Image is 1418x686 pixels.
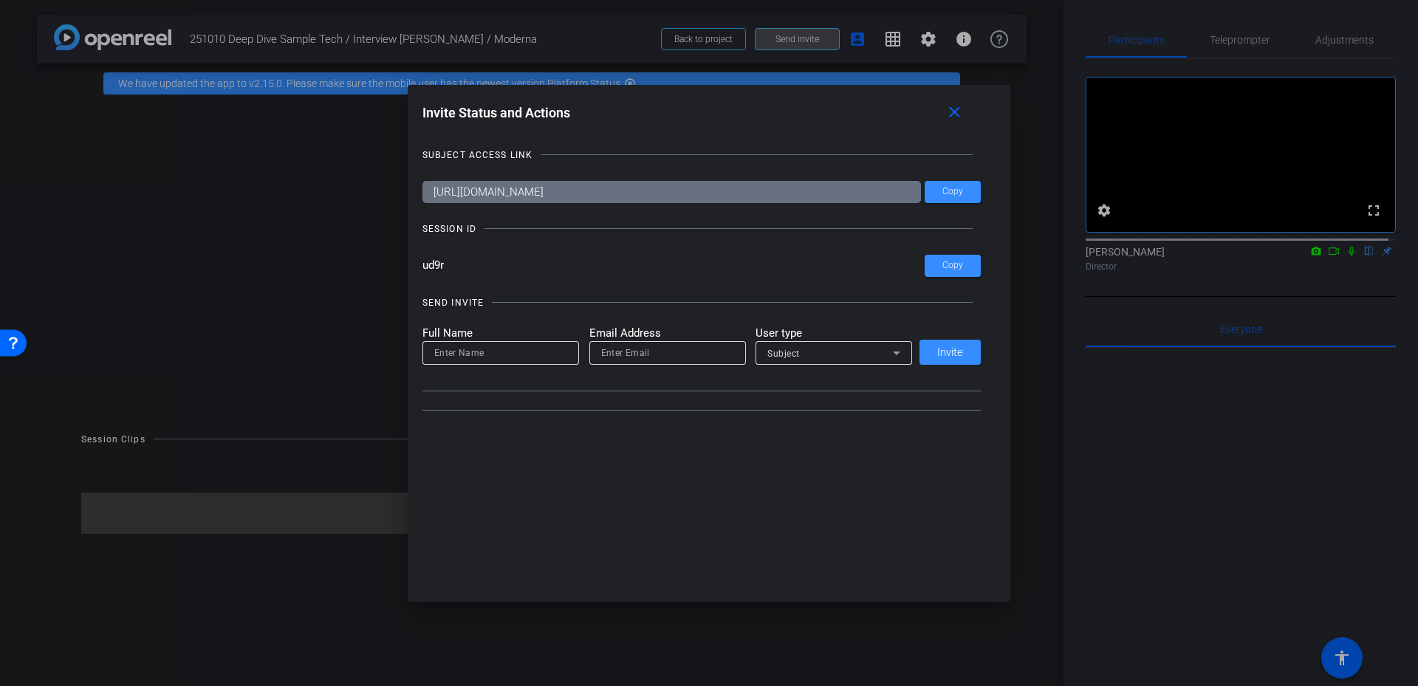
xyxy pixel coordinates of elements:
openreel-title-line: SUBJECT ACCESS LINK [422,148,982,162]
div: Invite Status and Actions [422,100,982,126]
mat-label: User type [756,325,912,342]
openreel-title-line: SESSION ID [422,222,982,236]
mat-label: Full Name [422,325,579,342]
input: Enter Name [434,344,567,362]
button: Copy [925,255,981,277]
mat-icon: close [945,103,964,122]
div: SESSION ID [422,222,476,236]
input: Enter Email [601,344,734,362]
div: SUBJECT ACCESS LINK [422,148,532,162]
span: Copy [942,260,963,271]
span: Subject [767,349,800,359]
button: Copy [925,181,981,203]
div: SEND INVITE [422,295,484,310]
openreel-title-line: SEND INVITE [422,295,982,310]
span: Copy [942,186,963,197]
mat-label: Email Address [589,325,746,342]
